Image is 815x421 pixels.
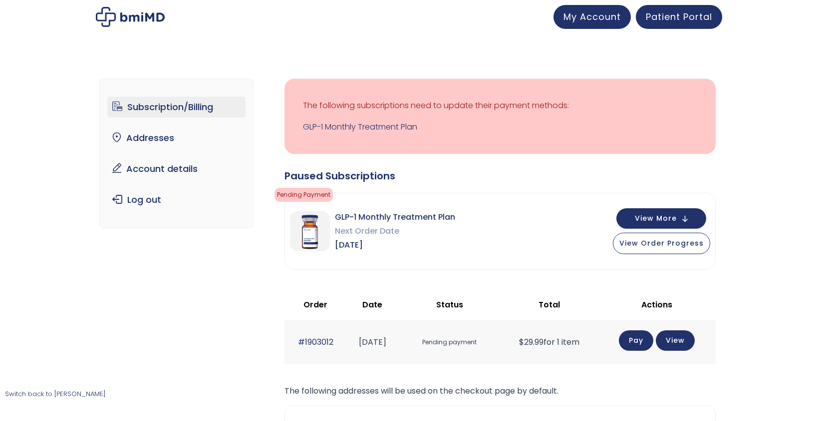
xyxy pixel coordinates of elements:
[107,189,246,210] a: Log out
[539,299,560,310] span: Total
[107,158,246,179] a: Account details
[284,169,716,183] div: Paused Subscriptions
[656,330,695,351] a: View
[613,233,710,254] button: View Order Progress
[96,7,165,27] img: My account
[99,79,254,228] nav: Account pages
[107,97,246,118] a: Subscription/Billing
[563,10,621,23] span: My Account
[298,336,333,348] a: #1903012
[616,208,706,229] button: View More
[403,333,496,352] span: Pending payment
[5,389,106,399] a: Switch back to [PERSON_NAME]
[335,210,455,224] span: GLP-1 Monthly Treatment Plan
[274,188,333,202] span: Pending Payment
[501,320,597,364] td: for 1 item
[303,99,697,113] p: The following subscriptions need to update their payment methods:
[635,215,677,222] span: View More
[641,299,672,310] span: Actions
[436,299,463,310] span: Status
[362,299,382,310] span: Date
[636,5,722,29] a: Patient Portal
[335,238,455,252] span: [DATE]
[359,336,386,348] time: [DATE]
[107,128,246,148] a: Addresses
[519,336,543,348] span: 29.99
[284,384,716,398] p: The following addresses will be used on the checkout page by default.
[519,336,524,348] span: $
[619,330,653,351] a: Pay
[303,299,327,310] span: Order
[646,10,712,23] span: Patient Portal
[553,5,631,29] a: My Account
[303,120,697,134] a: GLP-1 Monthly Treatment Plan
[619,238,704,248] span: View Order Progress
[335,224,455,238] span: Next Order Date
